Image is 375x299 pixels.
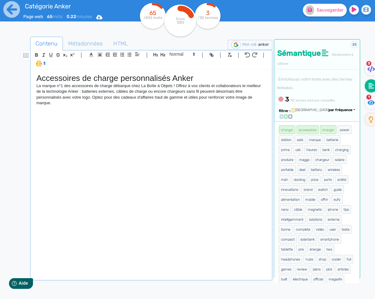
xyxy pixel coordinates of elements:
[295,108,355,113] div: [GEOGRAPHIC_DATA]
[47,14,63,19] span: mots
[320,145,332,154] span: bank
[314,225,326,234] span: vidéo
[340,225,352,234] span: teste
[289,98,335,102] small: /30 termes lexicaux conseillés
[297,125,319,134] span: accessoires
[279,185,300,194] span: innovations
[23,1,136,11] input: title
[279,125,295,134] span: charger
[311,265,323,273] span: plans
[144,16,162,20] tspan: /492 mots
[316,185,330,194] span: watch
[279,245,295,254] span: tablette
[279,255,302,264] span: headphones
[279,205,291,214] span: nano
[16,16,70,21] div: Domaine: [DOMAIN_NAME]
[345,255,353,264] span: full
[242,42,258,47] span: Mot-clé :
[10,16,15,21] img: website_grey.svg
[30,35,63,52] span: Contenu
[279,135,293,144] span: station
[32,37,48,41] div: Domaine
[318,235,341,244] span: smartphone
[202,51,203,59] span: |
[279,265,293,273] span: games
[298,235,317,244] span: solarbank
[81,51,82,59] span: |
[303,4,347,16] button: Sauvegarder
[331,195,343,204] span: eufy
[302,185,315,194] span: brand
[258,42,269,47] span: anker
[77,37,95,41] div: Mots-clés
[71,36,76,41] img: tab_keywords_by_traffic_grey.svg
[324,265,334,273] span: pick
[309,165,324,174] span: battery
[63,37,108,51] a: Métadonnées
[316,7,343,13] span: Sauvegarder
[307,245,323,254] span: énergie
[366,61,371,66] span: 3
[331,185,344,194] span: guide
[108,37,133,51] a: HTML
[263,51,264,59] span: |
[307,135,323,144] span: marque
[296,245,306,254] span: prix
[198,16,218,20] tspan: /30 termes
[309,175,321,184] span: price
[238,51,239,59] span: |
[326,215,342,224] span: externe
[311,275,325,283] span: official
[295,135,306,144] span: solix
[220,51,221,59] span: |
[32,5,41,10] span: Aide
[279,235,297,244] span: compact
[108,35,133,52] span: HTML
[36,73,266,83] h1: Accessoires de charge personnalisés Anker
[330,255,343,264] span: cooler
[326,205,340,214] span: iphone
[333,155,347,164] span: solaire
[335,265,351,273] span: articles
[319,195,330,204] span: offrir
[293,145,303,154] span: usb
[303,195,317,204] span: mobile
[279,175,290,184] span: mah
[324,245,334,254] span: tws
[291,275,310,283] span: électrique
[30,37,63,51] a: Contenu
[294,225,312,234] span: complete
[327,225,338,234] span: user
[324,135,340,144] span: batterie
[306,205,324,214] span: magnetic
[10,10,15,15] img: logo_orange.svg
[304,145,319,154] span: heures
[277,53,353,66] span: Vocabulaire à utiliser
[297,155,312,164] span: maggo
[33,60,48,67] span: I.Assistant
[279,145,292,154] span: prime
[335,175,348,184] span: srsltid
[17,10,30,15] div: v 4.0.25
[277,77,353,90] small: Enrichissez votre texte avec des termes lexicaux.
[333,145,351,154] span: charging
[25,36,30,41] img: tab_domain_overview_orange.svg
[338,125,352,134] span: power
[67,14,92,19] span: minutes
[176,17,185,21] tspan: Score
[133,50,142,58] span: Aligment
[307,215,324,224] span: solutions
[36,83,266,106] p: La marque n°1 des accessoires de charge débarque chez La Boîte à Objets ! Offrez à vos clients et...
[320,125,336,134] span: charger
[303,255,315,264] span: hubs
[292,205,304,214] span: câble
[326,275,344,283] span: magsafe
[279,275,289,283] span: built
[329,108,352,112] span: par fréquence
[341,205,351,214] span: tips
[177,20,184,25] tspan: SEO
[279,155,296,164] span: produire
[279,215,306,224] span: intelligemment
